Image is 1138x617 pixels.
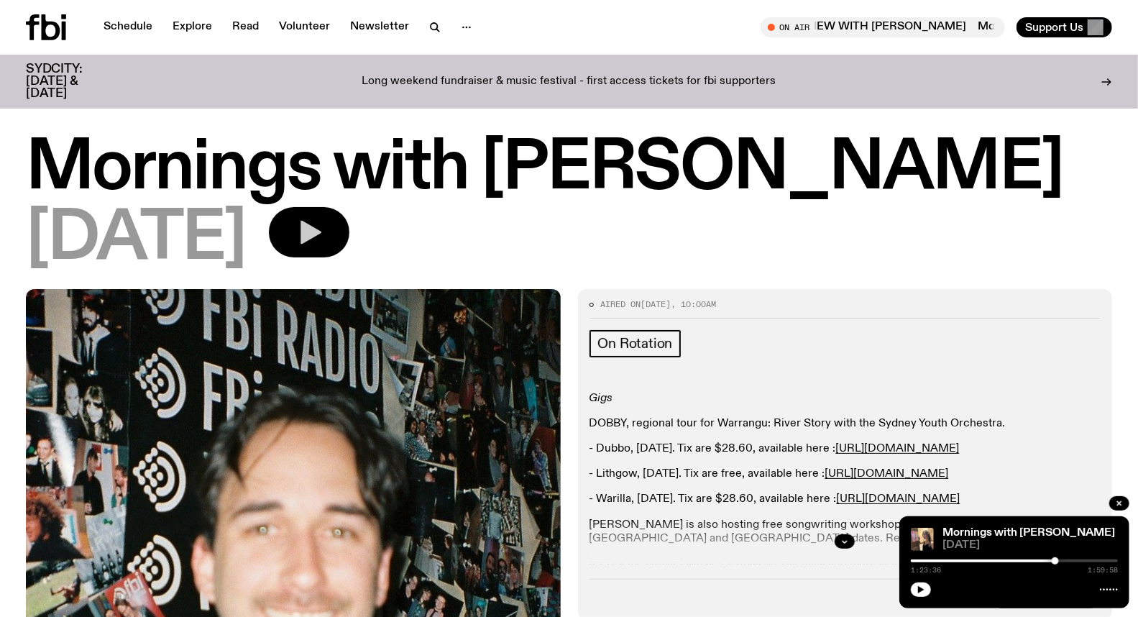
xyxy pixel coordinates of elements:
a: Newsletter [341,17,418,37]
a: [URL][DOMAIN_NAME] [836,443,960,454]
span: [DATE] [641,298,671,310]
a: [URL][DOMAIN_NAME] [825,468,949,480]
h1: Mornings with [PERSON_NAME] [26,137,1112,201]
a: [URL][DOMAIN_NAME] [837,493,960,505]
p: Long weekend fundraiser & music festival - first access tickets for fbi supporters [362,76,776,88]
span: 1:23:36 [911,567,941,574]
a: Volunteer [270,17,339,37]
button: On AirMornings with [PERSON_NAME] // INTERVIEW WITH [PERSON_NAME]Mornings with [PERSON_NAME] // I... [761,17,1005,37]
p: - Lithgow, [DATE]. Tix are free, available here : [589,467,1101,481]
span: [DATE] [942,540,1118,551]
button: Support Us [1017,17,1112,37]
a: On Rotation [589,330,682,357]
a: Mornings with [PERSON_NAME] [942,527,1115,539]
a: Schedule [95,17,161,37]
p: - Warilla, [DATE]. Tix are $28.60, available here : [589,493,1101,506]
a: Read [224,17,267,37]
a: Explore [164,17,221,37]
span: On Rotation [598,336,673,352]
span: 1:59:58 [1088,567,1118,574]
em: Gigs [589,393,613,404]
span: Support Us [1025,21,1083,34]
p: - Dubbo, [DATE]. Tix are $28.60, available here : [589,442,1101,456]
p: DOBBY, regional tour for Warrangu: River Story with the Sydney Youth Orchestra. [589,417,1101,431]
span: [DATE] [26,207,246,272]
h3: SYDCITY: [DATE] & [DATE] [26,63,118,100]
span: Aired on [601,298,641,310]
span: , 10:00am [671,298,717,310]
